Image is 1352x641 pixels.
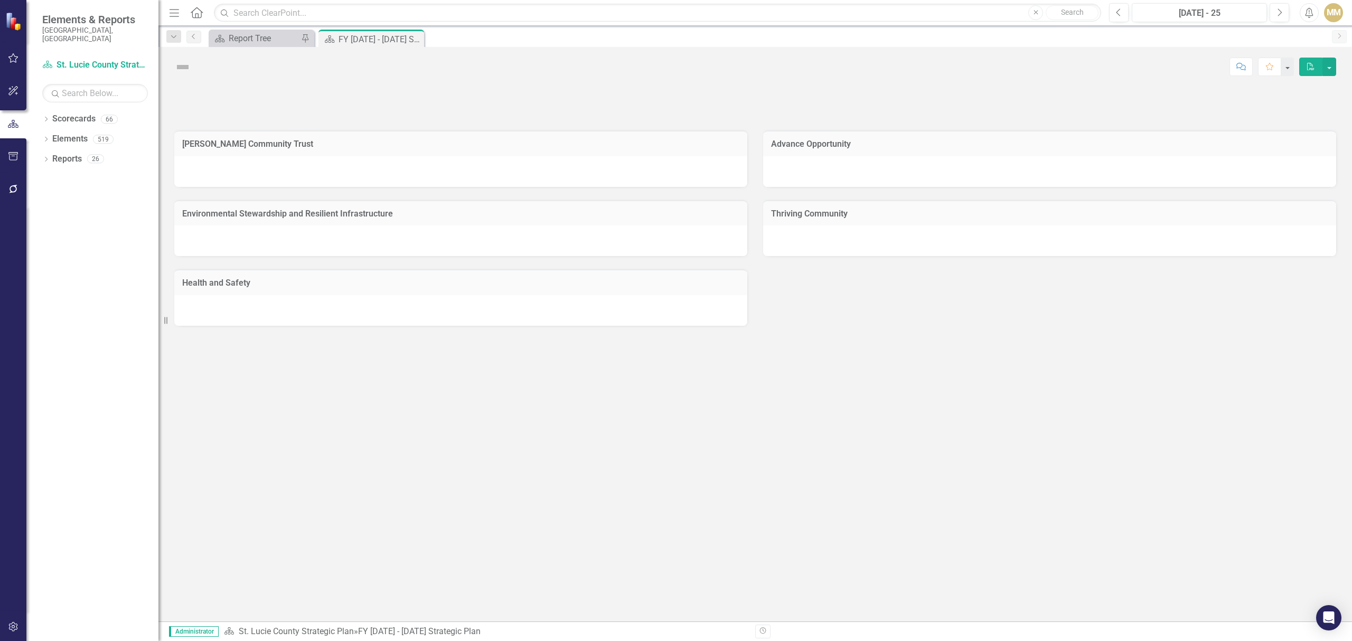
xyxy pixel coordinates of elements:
div: » [224,626,747,638]
div: 26 [87,155,104,164]
input: Search Below... [42,84,148,102]
button: Search [1046,5,1098,20]
h3: Advance Opportunity [771,139,1328,149]
a: St. Lucie County Strategic Plan [239,626,354,636]
a: Scorecards [52,113,96,125]
img: Not Defined [174,59,191,76]
h3: Health and Safety [182,278,739,288]
div: 66 [101,115,118,124]
span: Search [1061,8,1084,16]
div: FY [DATE] - [DATE] Strategic Plan [339,33,421,46]
a: Reports [52,153,82,165]
a: St. Lucie County Strategic Plan [42,59,148,71]
div: FY [DATE] - [DATE] Strategic Plan [358,626,481,636]
input: Search ClearPoint... [214,4,1101,22]
a: Elements [52,133,88,145]
h3: [PERSON_NAME] Community Trust [182,139,739,149]
a: Report Tree [211,32,298,45]
button: [DATE] - 25 [1132,3,1267,22]
span: Elements & Reports [42,13,148,26]
div: Open Intercom Messenger [1316,605,1341,630]
div: Report Tree [229,32,298,45]
span: Administrator [169,626,219,637]
div: 519 [93,135,114,144]
small: [GEOGRAPHIC_DATA], [GEOGRAPHIC_DATA] [42,26,148,43]
h3: Thriving Community [771,209,1328,219]
div: [DATE] - 25 [1135,7,1263,20]
h3: Environmental Stewardship and Resilient Infrastructure [182,209,739,219]
img: ClearPoint Strategy [5,12,24,31]
button: MM [1324,3,1343,22]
